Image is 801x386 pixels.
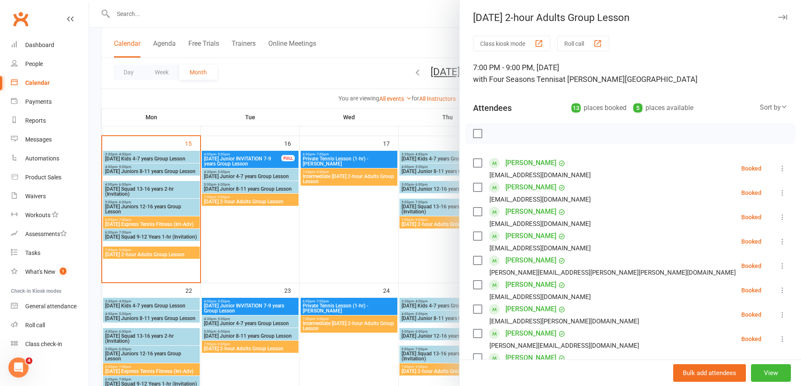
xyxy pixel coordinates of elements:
[11,130,89,149] a: Messages
[741,263,761,269] div: Booked
[505,156,556,170] a: [PERSON_NAME]
[489,267,736,278] div: [PERSON_NAME][EMAIL_ADDRESS][PERSON_NAME][PERSON_NAME][DOMAIN_NAME]
[505,327,556,340] a: [PERSON_NAME]
[473,75,559,84] span: with Four Seasons Tennis
[559,75,698,84] span: at [PERSON_NAME][GEOGRAPHIC_DATA]
[741,336,761,342] div: Booked
[505,302,556,316] a: [PERSON_NAME]
[489,243,591,254] div: [EMAIL_ADDRESS][DOMAIN_NAME]
[557,36,609,51] button: Roll call
[489,218,591,229] div: [EMAIL_ADDRESS][DOMAIN_NAME]
[673,364,746,382] button: Bulk add attendees
[25,193,46,200] div: Waivers
[505,181,556,194] a: [PERSON_NAME]
[25,212,50,218] div: Workouts
[60,268,66,275] span: 1
[8,357,29,378] iframe: Intercom live chat
[741,239,761,244] div: Booked
[741,214,761,220] div: Booked
[25,174,61,181] div: Product Sales
[25,303,77,310] div: General attendance
[11,297,89,316] a: General attendance kiosk mode
[25,136,52,143] div: Messages
[489,340,639,351] div: [PERSON_NAME][EMAIL_ADDRESS][DOMAIN_NAME]
[741,165,761,171] div: Booked
[11,111,89,130] a: Reports
[751,364,791,382] button: View
[25,98,52,105] div: Payments
[741,312,761,318] div: Booked
[26,357,32,364] span: 4
[11,263,89,281] a: What's New1
[10,8,31,29] a: Clubworx
[505,254,556,267] a: [PERSON_NAME]
[760,102,788,113] div: Sort by
[25,322,45,328] div: Roll call
[25,79,50,86] div: Calendar
[25,60,43,67] div: People
[633,102,693,114] div: places available
[25,117,46,124] div: Reports
[505,278,556,291] a: [PERSON_NAME]
[25,42,54,48] div: Dashboard
[489,170,591,181] div: [EMAIL_ADDRESS][DOMAIN_NAME]
[11,55,89,74] a: People
[11,74,89,92] a: Calendar
[11,36,89,55] a: Dashboard
[25,268,56,275] div: What's New
[505,351,556,365] a: [PERSON_NAME]
[11,168,89,187] a: Product Sales
[25,231,67,237] div: Assessments
[571,102,627,114] div: places booked
[505,229,556,243] a: [PERSON_NAME]
[11,225,89,244] a: Assessments
[571,103,581,113] div: 13
[11,316,89,335] a: Roll call
[11,335,89,354] a: Class kiosk mode
[460,12,801,24] div: [DATE] 2-hour Adults Group Lesson
[473,102,512,114] div: Attendees
[489,316,639,327] div: [EMAIL_ADDRESS][PERSON_NAME][DOMAIN_NAME]
[11,206,89,225] a: Workouts
[489,194,591,205] div: [EMAIL_ADDRESS][DOMAIN_NAME]
[11,149,89,168] a: Automations
[633,103,642,113] div: 5
[489,291,591,302] div: [EMAIL_ADDRESS][DOMAIN_NAME]
[741,190,761,196] div: Booked
[473,36,550,51] button: Class kiosk mode
[25,249,40,256] div: Tasks
[11,244,89,263] a: Tasks
[473,62,788,85] div: 7:00 PM - 9:00 PM, [DATE]
[741,287,761,293] div: Booked
[25,155,59,162] div: Automations
[505,205,556,218] a: [PERSON_NAME]
[11,92,89,111] a: Payments
[11,187,89,206] a: Waivers
[25,341,62,347] div: Class check-in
